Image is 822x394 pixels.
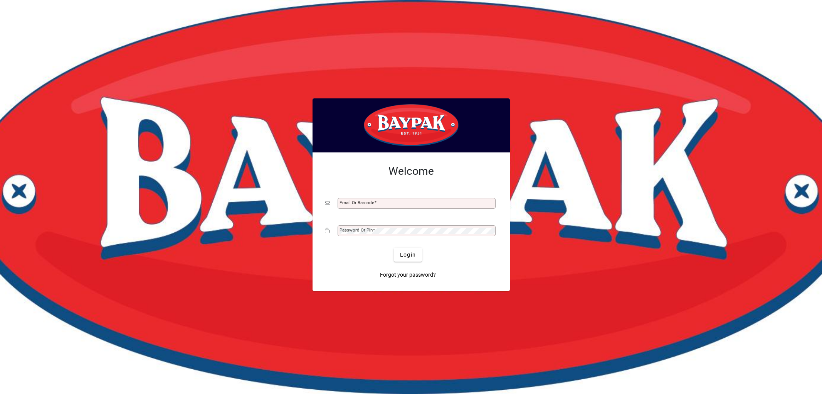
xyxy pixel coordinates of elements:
[377,268,439,282] a: Forgot your password?
[340,200,374,205] mat-label: Email or Barcode
[340,227,373,233] mat-label: Password or Pin
[380,271,436,279] span: Forgot your password?
[394,248,422,262] button: Login
[325,165,498,178] h2: Welcome
[400,251,416,259] span: Login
